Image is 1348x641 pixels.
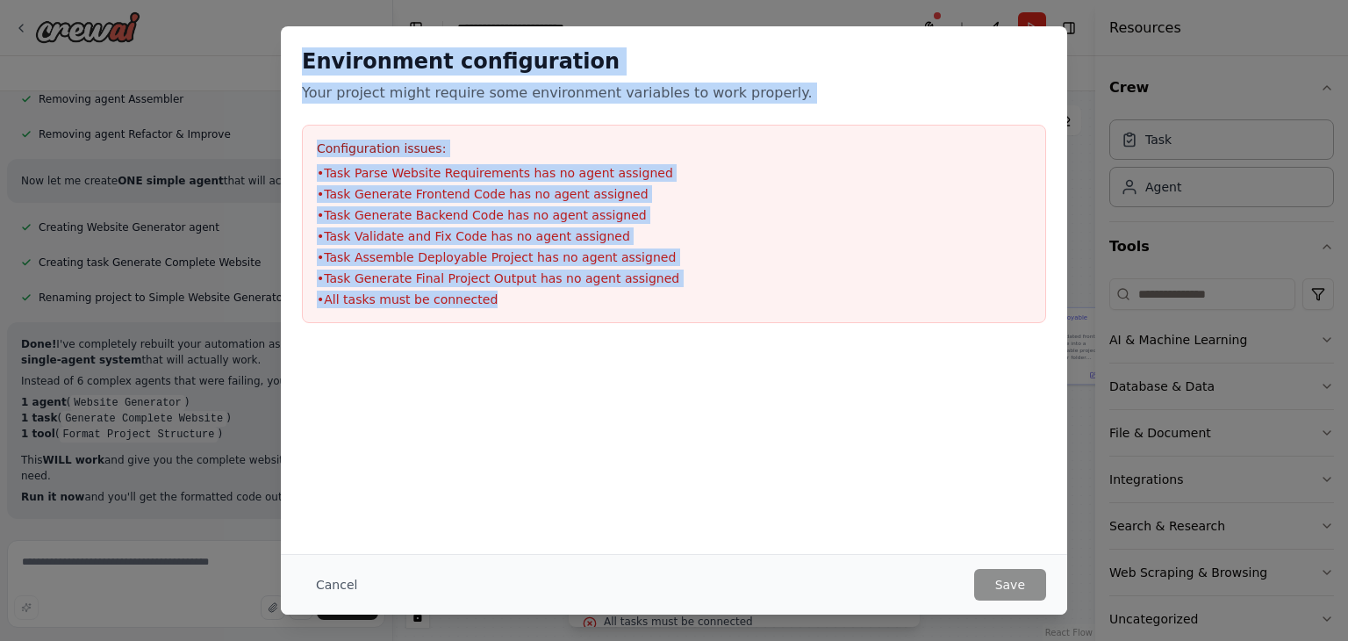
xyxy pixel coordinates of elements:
li: • Task Generate Backend Code has no agent assigned [317,206,1031,224]
li: • Task Generate Frontend Code has no agent assigned [317,185,1031,203]
li: • Task Generate Final Project Output has no agent assigned [317,270,1031,287]
button: Cancel [302,569,371,601]
button: Save [974,569,1046,601]
li: • All tasks must be connected [317,291,1031,308]
h3: Configuration issues: [317,140,1031,157]
li: • Task Parse Website Requirements has no agent assigned [317,164,1031,182]
li: • Task Validate and Fix Code has no agent assigned [317,227,1031,245]
p: Your project might require some environment variables to work properly. [302,83,1046,104]
h2: Environment configuration [302,47,1046,76]
li: • Task Assemble Deployable Project has no agent assigned [317,248,1031,266]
